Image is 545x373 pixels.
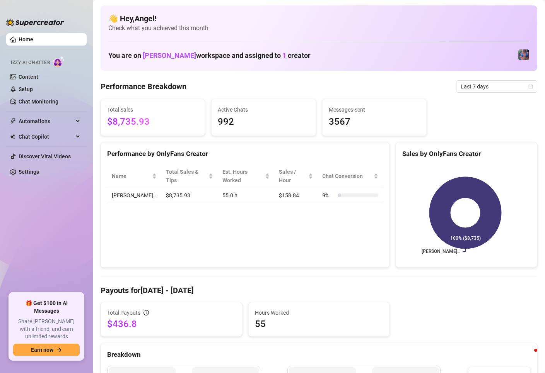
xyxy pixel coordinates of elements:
img: logo-BBDzfeDw.svg [6,19,64,26]
td: 55.0 h [218,188,275,203]
span: Share [PERSON_NAME] with a friend, and earn unlimited rewards [13,318,80,341]
div: Est. Hours Worked [222,168,264,185]
td: $8,735.93 [161,188,218,203]
span: Chat Copilot [19,131,73,143]
h1: You are on workspace and assigned to creator [108,51,311,60]
span: 3567 [329,115,420,129]
h4: Performance Breakdown [101,81,186,92]
th: Name [107,164,161,188]
span: Total Sales & Tips [166,168,207,185]
a: Discover Viral Videos [19,153,71,159]
text: [PERSON_NAME]… [422,249,460,254]
a: Settings [19,169,39,175]
span: Sales / Hour [279,168,307,185]
a: Chat Monitoring [19,98,58,105]
h4: 👋 Hey, Angel ! [108,13,530,24]
button: Earn nowarrow-right [13,344,80,356]
th: Total Sales & Tips [161,164,218,188]
span: Active Chats [218,105,309,114]
span: calendar [528,84,533,89]
span: Earn now [31,347,53,353]
span: thunderbolt [10,118,16,124]
img: Jaylie [518,49,529,60]
span: 🎁 Get $100 in AI Messages [13,300,80,315]
td: [PERSON_NAME]… [107,188,161,203]
span: Name [112,172,150,180]
span: Last 7 days [461,81,533,92]
span: Izzy AI Chatter [11,59,50,66]
a: Setup [19,86,33,92]
div: Sales by OnlyFans Creator [402,149,531,159]
span: Check what you achieved this month [108,24,530,32]
div: Breakdown [107,349,531,360]
img: Chat Copilot [10,134,15,139]
span: 1 [282,51,286,59]
span: info-circle [144,310,149,315]
span: arrow-right [56,347,62,353]
span: 992 [218,115,309,129]
span: Hours Worked [255,309,383,317]
span: $8,735.93 [107,115,198,129]
span: Automations [19,115,73,127]
img: AI Chatter [53,56,65,67]
th: Chat Conversion [318,164,383,188]
td: $158.84 [274,188,318,203]
th: Sales / Hour [274,164,318,188]
a: Home [19,36,33,42]
span: [PERSON_NAME] [143,51,196,59]
span: 9 % [322,191,335,200]
span: 55 [255,318,383,330]
div: Performance by OnlyFans Creator [107,149,383,159]
span: Total Sales [107,105,198,114]
span: Chat Conversion [322,172,372,180]
span: Total Payouts [107,309,140,317]
span: $436.8 [107,318,236,330]
h4: Payouts for [DATE] - [DATE] [101,285,537,296]
iframe: Intercom live chat [519,347,537,365]
a: Content [19,74,38,80]
span: Messages Sent [329,105,420,114]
